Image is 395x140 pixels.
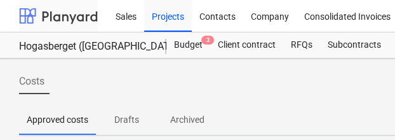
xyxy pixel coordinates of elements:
div: Budget [166,32,210,58]
span: 3 [201,36,214,45]
iframe: Chat Widget [331,79,395,140]
span: Costs [19,74,44,89]
p: Approved costs [27,113,88,127]
a: Client contract [210,32,283,58]
a: Budget3 [166,32,210,58]
a: RFQs [283,32,320,58]
a: Subcontracts [320,32,389,58]
p: Archived [164,113,210,127]
div: Hogasberget ([GEOGRAPHIC_DATA]) [19,40,151,53]
p: Drafts [104,113,149,127]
